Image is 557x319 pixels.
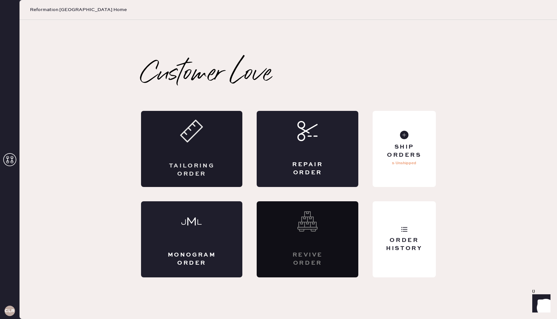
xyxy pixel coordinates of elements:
[30,7,127,13] span: Reformation [GEOGRAPHIC_DATA] Home
[167,251,217,267] div: Monogram Order
[378,236,430,253] div: Order History
[5,309,15,313] h3: CLR
[378,143,430,159] div: Ship Orders
[167,162,217,178] div: Tailoring Order
[257,201,358,277] div: Interested? Contact us at care@hemster.co
[283,251,332,267] div: Revive order
[141,61,272,87] h2: Customer Love
[526,290,554,318] iframe: Front Chat
[392,159,416,167] p: 5 Unshipped
[283,161,332,177] div: Repair Order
